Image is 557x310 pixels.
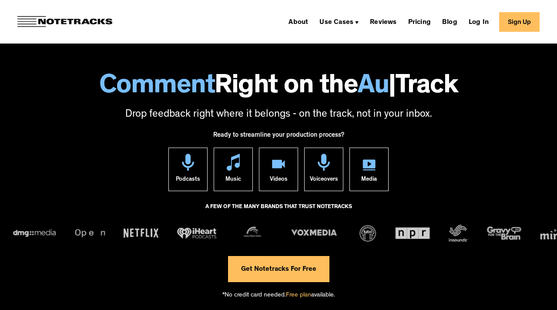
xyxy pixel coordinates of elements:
[214,148,253,191] a: Music
[168,148,208,191] a: Podcasts
[9,108,548,122] p: Drop feedback right where it belongs - on the track, not in your inbox.
[439,15,461,29] a: Blog
[270,171,288,191] div: Videos
[205,200,352,223] div: A FEW OF THE MANY BRANDS THAT TRUST NOTETRACKS
[465,15,492,29] a: Log In
[213,127,344,148] div: Ready to streamline your production process?
[259,148,298,191] a: Videos
[361,171,377,191] div: Media
[310,171,338,191] div: Voiceovers
[99,74,215,101] span: Comment
[304,148,343,191] a: Voiceovers
[222,282,335,307] div: *No credit card needed. available.
[225,171,241,191] div: Music
[389,74,396,101] span: |
[285,15,312,29] a: About
[405,15,434,29] a: Pricing
[319,19,353,26] div: Use Cases
[499,12,540,32] a: Sign Up
[366,15,400,29] a: Reviews
[228,256,329,282] a: Get Notetracks For Free
[9,74,548,101] h1: Right on the Track
[349,148,389,191] a: Media
[176,171,200,191] div: Podcasts
[286,292,311,299] span: Free plan
[358,74,389,101] span: Au
[316,15,362,29] div: Use Cases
